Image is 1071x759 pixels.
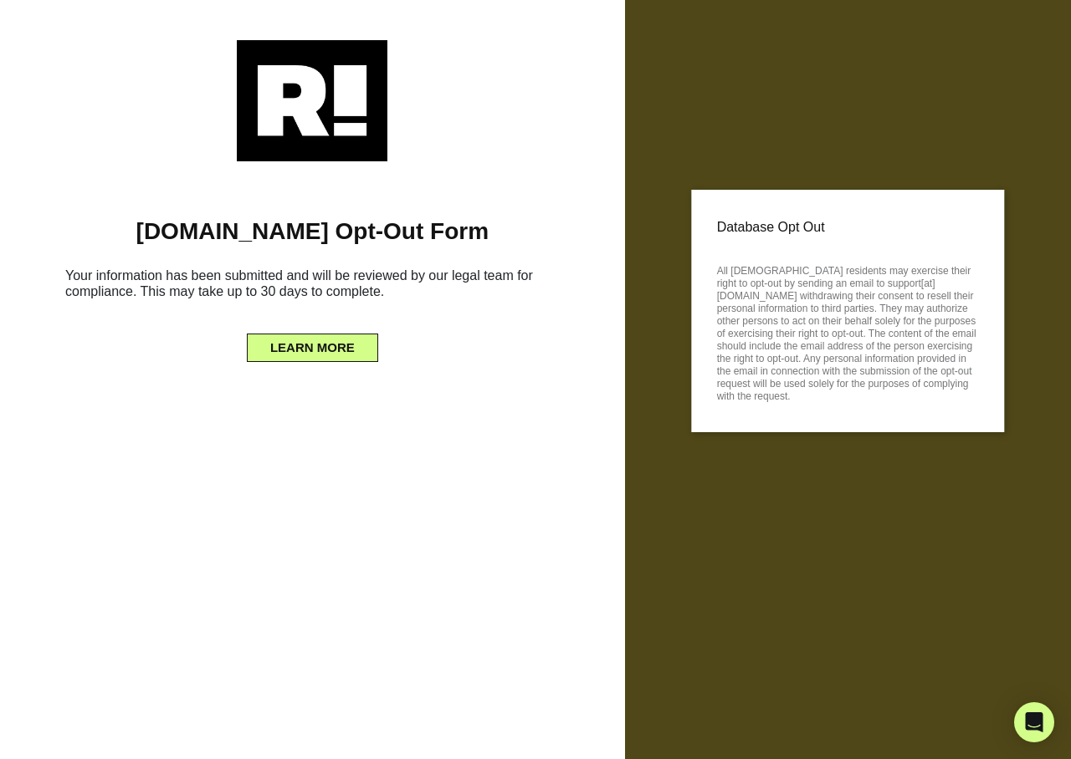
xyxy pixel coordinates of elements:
button: LEARN MORE [247,334,378,362]
a: LEARN MORE [247,336,378,349]
p: Database Opt Out [717,215,979,240]
h1: [DOMAIN_NAME] Opt-Out Form [25,217,600,246]
img: Retention.com [237,40,387,161]
div: Open Intercom Messenger [1014,702,1054,742]
p: All [DEMOGRAPHIC_DATA] residents may exercise their right to opt-out by sending an email to suppo... [717,260,979,403]
h6: Your information has been submitted and will be reviewed by our legal team for compliance. This m... [25,261,600,313]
